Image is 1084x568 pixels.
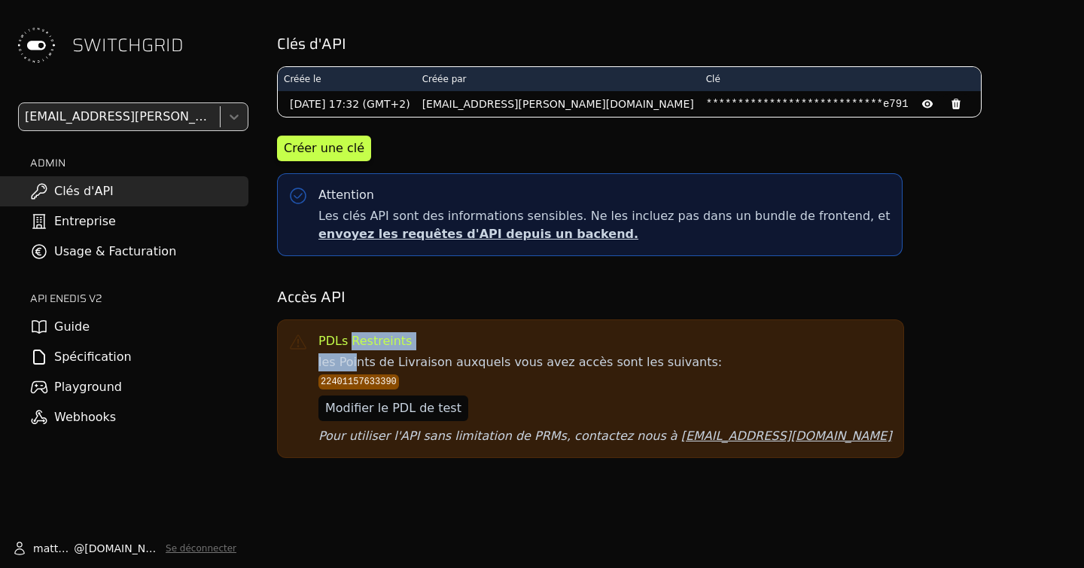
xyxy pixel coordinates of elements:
span: [DOMAIN_NAME] [84,541,160,556]
h2: API ENEDIS v2 [30,291,248,306]
img: Switchgrid Logo [12,21,60,69]
span: SWITCHGRID [72,33,184,57]
button: Créer une clé [277,136,371,161]
h2: Accès API [277,286,1063,307]
td: [DATE] 17:32 (GMT+2) [278,91,416,117]
p: les Points de Livraison auxquels vous avez accès sont les suivants: [318,353,891,445]
div: Créer une clé [284,139,364,157]
a: [EMAIL_ADDRESS][DOMAIN_NAME] [681,429,892,443]
h2: ADMIN [30,155,248,170]
span: matthieu [33,541,74,556]
span: Les clés API sont des informations sensibles. Ne les incluez pas dans un bundle de frontend, et [318,207,890,243]
i: Pour utiliser l'API sans limitation de PRMs, contactez nous à [318,429,891,443]
th: Créée par [416,67,700,91]
th: Clé [700,67,981,91]
button: Modifier le PDL de test [318,395,468,421]
code: 22401157633390 [318,374,399,389]
span: @ [74,541,84,556]
div: Attention [318,186,374,204]
p: envoyez les requêtes d'API depuis un backend. [318,225,890,243]
th: Créée le [278,67,416,91]
button: Se déconnecter [166,542,236,554]
div: PDLs Restreints [318,332,412,350]
div: Modifier le PDL de test [325,399,461,417]
td: [EMAIL_ADDRESS][PERSON_NAME][DOMAIN_NAME] [416,91,700,117]
h2: Clés d'API [277,33,1063,54]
